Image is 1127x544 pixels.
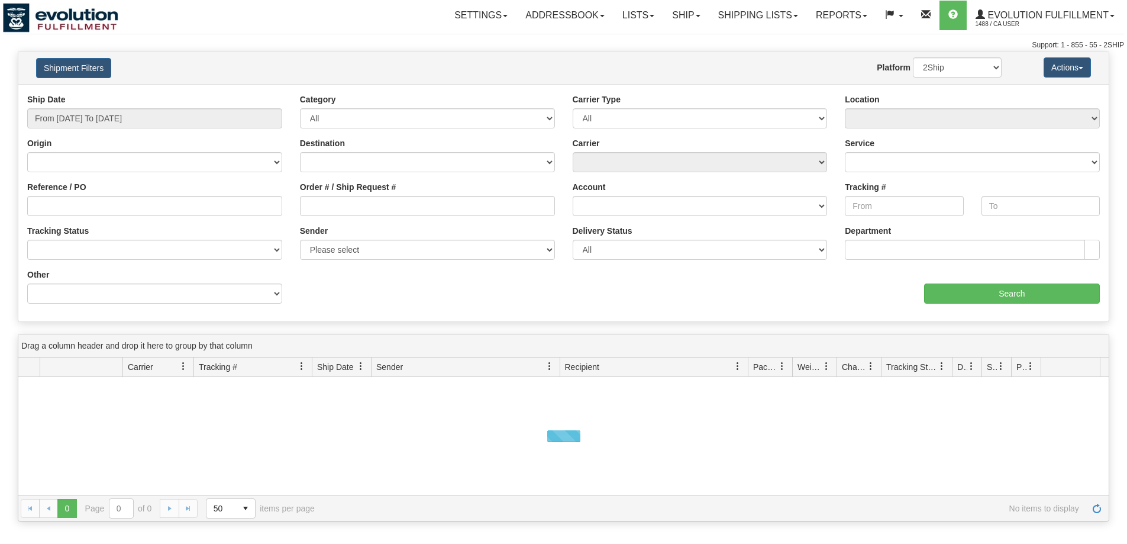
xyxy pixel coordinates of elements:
span: Tracking Status [886,361,938,373]
label: Platform [877,62,910,73]
span: 1488 / CA User [976,18,1064,30]
label: Order # / Ship Request # [300,181,396,193]
label: Department [845,225,891,237]
span: Page 0 [57,499,76,518]
span: Ship Date [317,361,353,373]
input: Search [924,284,1100,304]
a: Ship [663,1,709,30]
label: Delivery Status [573,225,632,237]
span: 50 [214,503,229,514]
span: Shipment Issues [987,361,997,373]
span: Packages [753,361,778,373]
a: Evolution Fulfillment 1488 / CA User [967,1,1123,30]
label: Sender [300,225,328,237]
span: Evolution Fulfillment [985,10,1109,20]
a: Tracking # filter column settings [292,356,312,376]
span: Sender [376,361,403,373]
span: items per page [206,498,315,519]
span: Page sizes drop down [206,498,256,519]
span: Pickup Status [1016,361,1026,373]
span: Delivery Status [957,361,967,373]
a: Lists [613,1,663,30]
input: From [845,196,963,216]
span: Charge [842,361,867,373]
a: Settings [445,1,516,30]
input: To [981,196,1100,216]
div: grid grouping header [18,334,1109,358]
button: Shipment Filters [36,58,111,78]
a: Tracking Status filter column settings [932,356,952,376]
a: Delivery Status filter column settings [961,356,981,376]
a: Carrier filter column settings [173,356,193,376]
a: Refresh [1087,499,1106,518]
span: Recipient [565,361,599,373]
a: Recipient filter column settings [728,356,748,376]
label: Ship Date [27,94,66,105]
label: Origin [27,137,51,149]
a: Reports [807,1,876,30]
button: Actions [1044,57,1091,78]
label: Category [300,94,336,105]
a: Addressbook [516,1,613,30]
span: Weight [797,361,822,373]
a: Sender filter column settings [540,356,560,376]
a: Ship Date filter column settings [351,356,371,376]
span: select [236,499,255,518]
span: Page of 0 [85,498,152,519]
a: Shipment Issues filter column settings [991,356,1011,376]
label: Location [845,94,879,105]
label: Tracking # [845,181,886,193]
label: Service [845,137,874,149]
img: logo1488.jpg [3,3,118,33]
span: Tracking # [199,361,237,373]
a: Weight filter column settings [816,356,837,376]
label: Account [573,181,606,193]
span: No items to display [331,504,1079,513]
label: Reference / PO [27,181,86,193]
span: Carrier [128,361,153,373]
label: Tracking Status [27,225,89,237]
a: Packages filter column settings [772,356,792,376]
label: Carrier Type [573,94,621,105]
label: Carrier [573,137,600,149]
div: Support: 1 - 855 - 55 - 2SHIP [3,40,1124,50]
a: Shipping lists [709,1,807,30]
label: Destination [300,137,345,149]
label: Other [27,269,49,281]
a: Pickup Status filter column settings [1021,356,1041,376]
a: Charge filter column settings [861,356,881,376]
